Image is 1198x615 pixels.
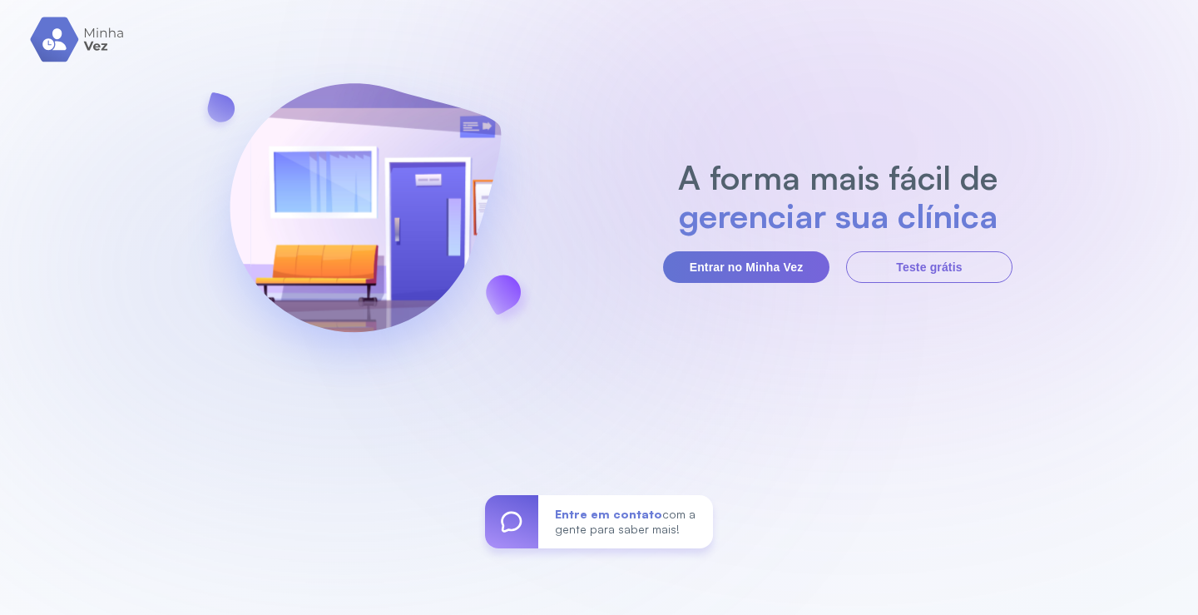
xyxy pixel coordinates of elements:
[186,39,545,401] img: banner-login.svg
[846,251,1012,283] button: Teste grátis
[663,251,829,283] button: Entrar no Minha Vez
[485,495,713,548] a: Entre em contatocom a gente para saber mais!
[670,158,1007,196] h2: A forma mais fácil de
[30,17,126,62] img: logo.svg
[538,495,713,548] div: com a gente para saber mais!
[670,196,1007,235] h2: gerenciar sua clínica
[555,507,662,521] span: Entre em contato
